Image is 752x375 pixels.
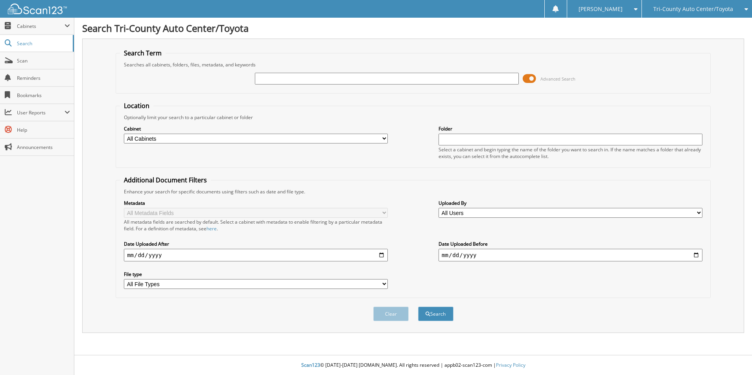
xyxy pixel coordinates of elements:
[17,40,69,47] span: Search
[120,188,706,195] div: Enhance your search for specific documents using filters such as date and file type.
[653,7,733,11] span: Tri-County Auto Center/Toyota
[74,356,752,375] div: © [DATE]-[DATE] [DOMAIN_NAME]. All rights reserved | appb02-scan123-com |
[120,114,706,121] div: Optionally limit your search to a particular cabinet or folder
[439,146,702,160] div: Select a cabinet and begin typing the name of the folder you want to search in. If the name match...
[120,101,153,110] legend: Location
[439,200,702,206] label: Uploaded By
[82,22,744,35] h1: Search Tri-County Auto Center/Toyota
[418,307,453,321] button: Search
[124,200,388,206] label: Metadata
[17,144,70,151] span: Announcements
[301,362,320,368] span: Scan123
[439,249,702,261] input: end
[120,176,211,184] legend: Additional Document Filters
[17,127,70,133] span: Help
[17,57,70,64] span: Scan
[540,76,575,82] span: Advanced Search
[124,241,388,247] label: Date Uploaded After
[373,307,409,321] button: Clear
[439,125,702,132] label: Folder
[17,109,65,116] span: User Reports
[124,219,388,232] div: All metadata fields are searched by default. Select a cabinet with metadata to enable filtering b...
[439,241,702,247] label: Date Uploaded Before
[120,61,706,68] div: Searches all cabinets, folders, files, metadata, and keywords
[17,23,65,29] span: Cabinets
[124,271,388,278] label: File type
[8,4,67,14] img: scan123-logo-white.svg
[17,75,70,81] span: Reminders
[124,249,388,261] input: start
[206,225,217,232] a: here
[17,92,70,99] span: Bookmarks
[124,125,388,132] label: Cabinet
[496,362,525,368] a: Privacy Policy
[120,49,166,57] legend: Search Term
[579,7,623,11] span: [PERSON_NAME]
